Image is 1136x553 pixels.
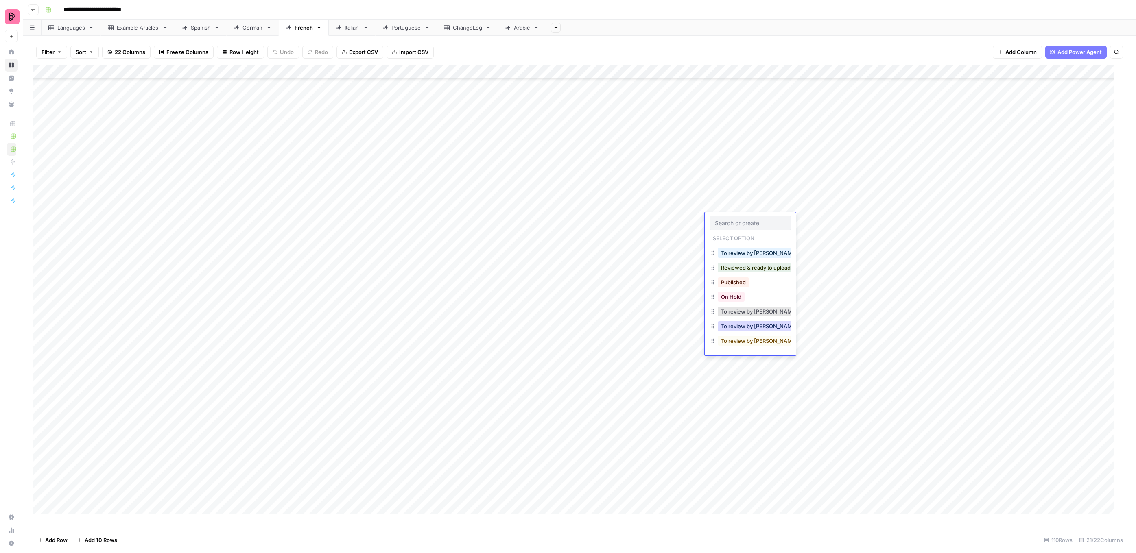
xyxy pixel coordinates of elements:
[399,48,428,56] span: Import CSV
[5,59,18,72] a: Browse
[718,277,749,287] button: Published
[498,20,546,36] a: Arabic
[5,98,18,111] a: Your Data
[70,46,99,59] button: Sort
[72,533,122,546] button: Add 10 Rows
[45,536,68,544] span: Add Row
[345,24,360,32] div: Italian
[349,48,378,56] span: Export CSV
[315,48,328,56] span: Redo
[715,219,786,226] input: Search or create
[718,307,801,316] button: To review by [PERSON_NAME]
[336,46,383,59] button: Export CSV
[280,48,294,56] span: Undo
[42,20,101,36] a: Languages
[710,290,791,305] div: On Hold
[76,48,86,56] span: Sort
[229,48,259,56] span: Row Height
[1057,48,1102,56] span: Add Power Agent
[710,320,791,334] div: To review by [PERSON_NAME]
[387,46,434,59] button: Import CSV
[101,20,175,36] a: Example Articles
[267,46,299,59] button: Undo
[5,511,18,524] a: Settings
[175,20,227,36] a: Spanish
[993,46,1042,59] button: Add Column
[115,48,145,56] span: 22 Columns
[5,46,18,59] a: Home
[5,72,18,85] a: Insights
[36,46,67,59] button: Filter
[117,24,159,32] div: Example Articles
[5,524,18,537] a: Usage
[710,276,791,290] div: Published
[85,536,117,544] span: Add 10 Rows
[57,24,85,32] div: Languages
[1005,48,1037,56] span: Add Column
[279,20,329,36] a: French
[710,261,791,276] div: Reviewed & ready to upload
[217,46,264,59] button: Row Height
[166,48,208,56] span: Freeze Columns
[514,24,530,32] div: Arabic
[5,537,18,550] button: Help + Support
[718,336,830,346] button: To review by [PERSON_NAME] in progress
[376,20,437,36] a: Portuguese
[329,20,376,36] a: Italian
[295,24,313,32] div: French
[710,334,791,349] div: To review by [PERSON_NAME] in progress
[33,533,72,546] button: Add Row
[42,48,55,56] span: Filter
[453,24,482,32] div: ChangeLog
[5,85,18,98] a: Opportunities
[1041,533,1076,546] div: 110 Rows
[391,24,421,32] div: Portuguese
[1076,533,1126,546] div: 21/22 Columns
[710,246,791,261] div: To review by [PERSON_NAME]
[437,20,498,36] a: ChangeLog
[102,46,151,59] button: 22 Columns
[718,248,801,258] button: To review by [PERSON_NAME]
[242,24,263,32] div: German
[191,24,211,32] div: Spanish
[5,7,18,27] button: Workspace: Preply
[710,305,791,320] div: To review by [PERSON_NAME]
[302,46,333,59] button: Redo
[718,263,794,272] button: Reviewed & ready to upload
[227,20,279,36] a: German
[5,9,20,24] img: Preply Logo
[718,321,801,331] button: To review by [PERSON_NAME]
[710,233,758,242] p: Select option
[1045,46,1107,59] button: Add Power Agent
[154,46,214,59] button: Freeze Columns
[718,292,745,302] button: On Hold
